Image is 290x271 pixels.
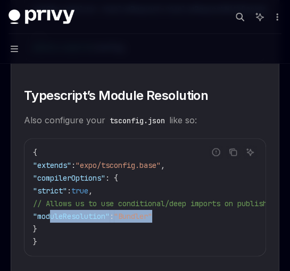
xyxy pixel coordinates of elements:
span: "compilerOptions" [33,173,105,183]
span: { [33,148,37,157]
span: : [110,211,114,221]
span: , [161,160,165,170]
span: "strict" [33,186,67,196]
span: "extends" [33,160,71,170]
span: "expo/tsconfig.base" [76,160,161,170]
button: Ask AI [243,145,257,159]
span: : [71,160,76,170]
span: } [33,224,37,234]
code: tsconfig.json [105,115,169,126]
button: Copy the contents from the code block [226,145,240,159]
button: Report incorrect code [209,145,223,159]
span: Also configure your like so: [24,113,266,128]
span: , [88,186,93,196]
span: true [71,186,88,196]
span: "moduleResolution" [33,211,110,221]
button: More actions [271,10,281,24]
span: "Bundler" [114,211,152,221]
span: } [33,237,37,247]
img: dark logo [9,10,74,24]
span: : [67,186,71,196]
span: Typescript’s Module Resolution [24,87,208,104]
span: : { [105,173,118,183]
